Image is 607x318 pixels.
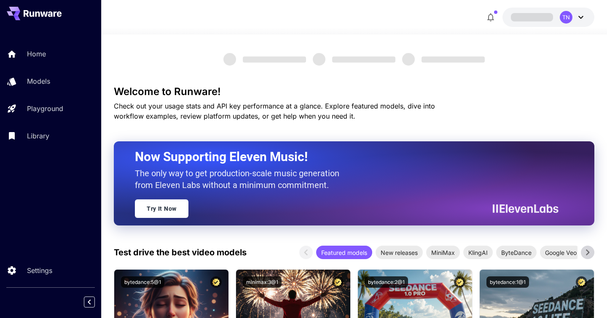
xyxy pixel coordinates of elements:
p: Library [27,131,49,141]
div: ByteDance [496,246,537,259]
h2: Now Supporting Eleven Music! [135,149,552,165]
span: New releases [376,248,423,257]
div: MiniMax [426,246,460,259]
span: Featured models [316,248,372,257]
div: Collapse sidebar [90,294,101,310]
span: ByteDance [496,248,537,257]
div: New releases [376,246,423,259]
h3: Welcome to Runware! [114,86,594,98]
button: minimax:3@1 [243,276,282,288]
span: Google Veo [540,248,582,257]
a: Try It Now [135,199,188,218]
div: Featured models [316,246,372,259]
button: bytedance:1@1 [486,276,529,288]
p: Test drive the best video models [114,246,247,259]
span: Check out your usage stats and API key performance at a glance. Explore featured models, dive int... [114,102,435,120]
button: bytedance:5@1 [121,276,164,288]
button: TN [502,8,594,27]
button: Collapse sidebar [84,297,95,307]
div: TN [560,11,572,24]
p: Models [27,76,50,86]
div: KlingAI [463,246,493,259]
span: MiniMax [426,248,460,257]
button: Certified Model – Vetted for best performance and includes a commercial license. [332,276,344,288]
div: Google Veo [540,246,582,259]
p: The only way to get production-scale music generation from Eleven Labs without a minimum commitment. [135,167,346,191]
button: bytedance:2@1 [365,276,408,288]
button: Certified Model – Vetted for best performance and includes a commercial license. [576,276,587,288]
p: Home [27,49,46,59]
p: Settings [27,265,52,276]
p: Playground [27,103,63,114]
span: KlingAI [463,248,493,257]
button: Certified Model – Vetted for best performance and includes a commercial license. [210,276,222,288]
button: Certified Model – Vetted for best performance and includes a commercial license. [454,276,465,288]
